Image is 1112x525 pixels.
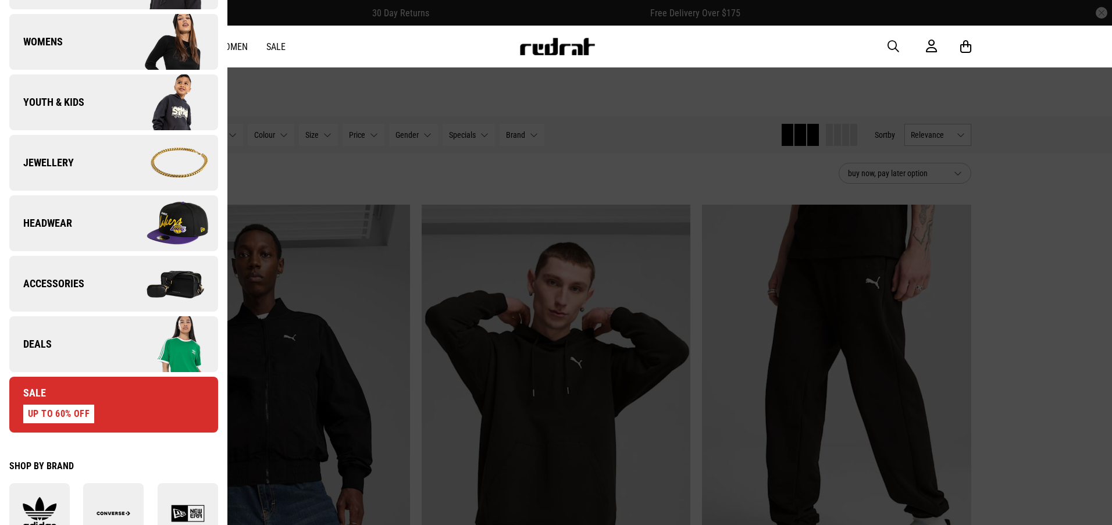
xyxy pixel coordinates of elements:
img: Company [113,73,218,131]
span: Deals [9,337,52,351]
a: Deals Company [9,316,218,372]
span: Accessories [9,277,84,291]
a: Sale [266,41,286,52]
img: Company [113,194,218,252]
span: Sale [9,386,46,400]
button: Open LiveChat chat widget [9,5,44,40]
img: Company [113,255,218,313]
span: Youth & Kids [9,95,84,109]
img: Redrat logo [519,38,596,55]
img: Company [113,315,218,373]
a: Headwear Company [9,195,218,251]
img: Company [113,134,218,192]
div: UP TO 60% OFF [23,405,94,423]
span: Jewellery [9,156,74,170]
a: Womens Company [9,14,218,70]
a: Jewellery Company [9,135,218,191]
a: Accessories Company [9,256,218,312]
div: Shop by Brand [9,460,218,472]
a: Women [218,41,248,52]
span: Womens [9,35,63,49]
img: Company [113,13,218,71]
span: Headwear [9,216,72,230]
a: Youth & Kids Company [9,74,218,130]
a: Sale UP TO 60% OFF [9,377,218,433]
